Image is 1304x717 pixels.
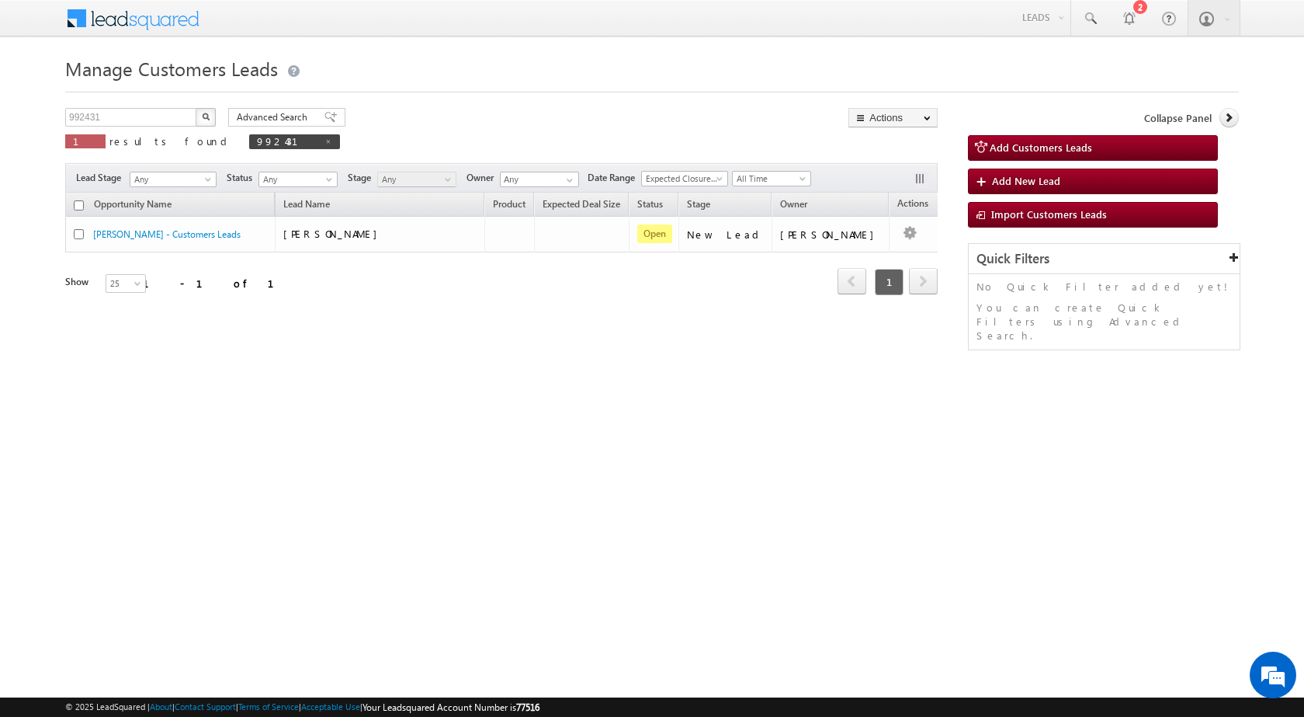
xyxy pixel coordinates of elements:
[687,228,765,242] div: New Lead
[535,196,628,216] a: Expected Deal Size
[130,172,211,186] span: Any
[150,701,172,712] a: About
[732,171,811,186] a: All Time
[93,228,241,240] a: [PERSON_NAME] - Customers Leads
[377,172,456,187] a: Any
[992,174,1060,187] span: Add New Lead
[283,227,385,240] span: [PERSON_NAME]
[276,196,338,216] span: Lead Name
[106,274,146,293] a: 25
[780,198,807,210] span: Owner
[558,172,577,188] a: Show All Items
[629,196,671,216] a: Status
[687,198,710,210] span: Stage
[875,269,903,295] span: 1
[202,113,210,120] img: Search
[991,207,1107,221] span: Import Customers Leads
[257,134,317,148] span: 992431
[641,171,728,186] a: Expected Closure Date
[588,171,641,185] span: Date Range
[65,56,278,81] span: Manage Customers Leads
[74,200,84,211] input: Check all records
[493,198,525,210] span: Product
[909,268,938,294] span: next
[1144,111,1212,125] span: Collapse Panel
[301,701,360,712] a: Acceptable Use
[890,195,936,215] span: Actions
[73,134,98,148] span: 1
[969,244,1240,274] div: Quick Filters
[76,171,127,185] span: Lead Stage
[466,171,500,185] span: Owner
[990,141,1092,154] span: Add Customers Leads
[94,198,172,210] span: Opportunity Name
[362,701,539,713] span: Your Leadsquared Account Number is
[838,270,866,294] a: prev
[642,172,723,186] span: Expected Closure Date
[500,172,579,187] input: Type to Search
[378,172,452,186] span: Any
[130,172,217,187] a: Any
[976,301,1232,343] p: You can create Quick Filters using Advanced Search.
[848,108,938,127] button: Actions
[543,198,620,210] span: Expected Deal Size
[106,277,147,291] span: 25
[780,228,882,242] div: [PERSON_NAME]
[976,280,1232,294] p: No Quick Filter added yet!
[348,171,377,185] span: Stage
[109,134,233,148] span: results found
[65,275,93,289] div: Show
[733,172,806,186] span: All Time
[65,700,539,715] span: © 2025 LeadSquared | | | | |
[175,701,236,712] a: Contact Support
[86,196,179,216] a: Opportunity Name
[258,172,338,187] a: Any
[909,270,938,294] a: next
[838,268,866,294] span: prev
[238,701,299,712] a: Terms of Service
[516,701,539,713] span: 77516
[637,224,672,243] span: Open
[143,274,293,292] div: 1 - 1 of 1
[679,196,718,216] a: Stage
[237,110,312,124] span: Advanced Search
[259,172,333,186] span: Any
[227,171,258,185] span: Status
